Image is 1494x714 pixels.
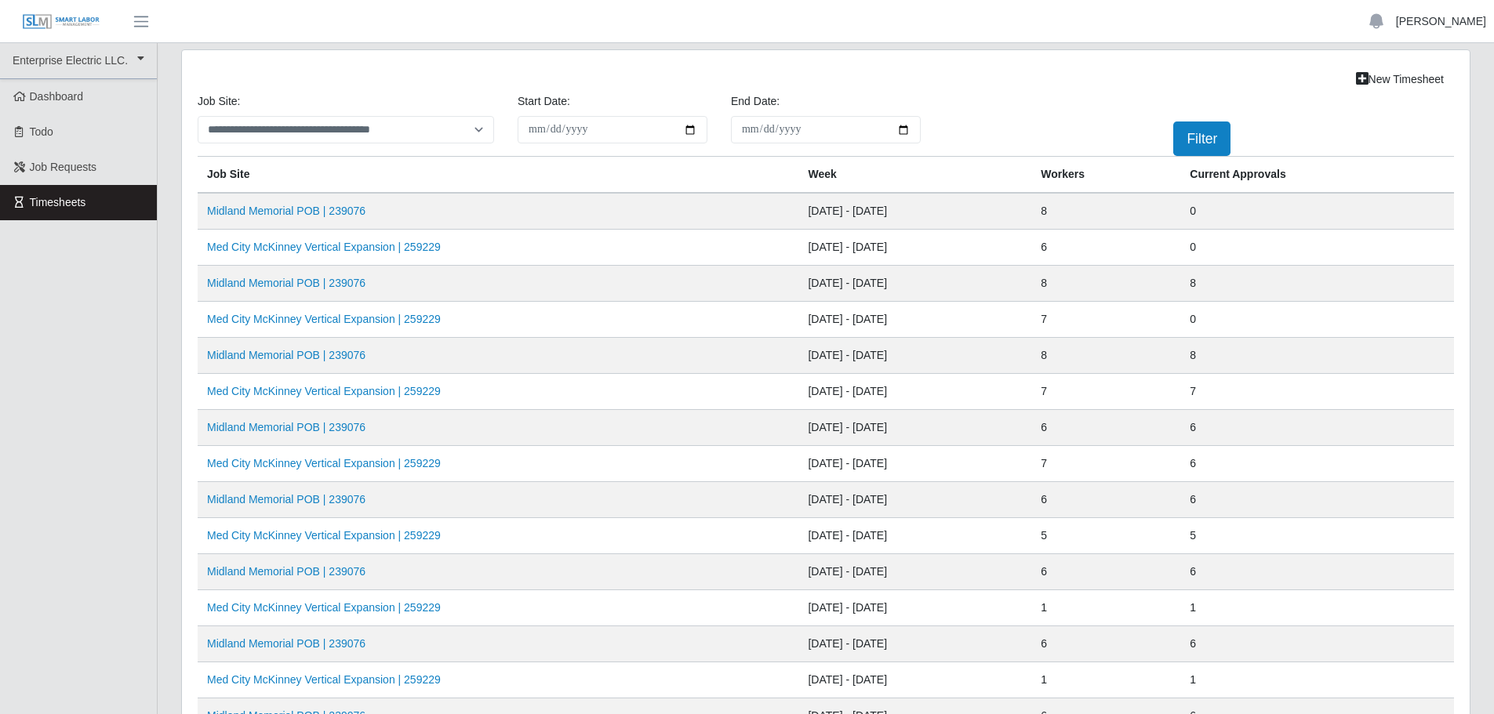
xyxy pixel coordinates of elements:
[1031,374,1180,410] td: 7
[731,93,780,110] label: End Date:
[1346,66,1454,93] a: New Timesheet
[1031,230,1180,266] td: 6
[1180,374,1454,410] td: 7
[207,349,365,361] a: Midland Memorial POB | 239076
[1180,302,1454,338] td: 0
[1031,662,1180,698] td: 1
[1180,193,1454,230] td: 0
[22,13,100,31] img: SLM Logo
[798,554,1031,590] td: [DATE] - [DATE]
[1031,518,1180,554] td: 5
[798,302,1031,338] td: [DATE] - [DATE]
[1180,626,1454,662] td: 6
[30,161,97,173] span: Job Requests
[1180,266,1454,302] td: 8
[1031,338,1180,374] td: 8
[198,157,798,194] th: job site
[798,193,1031,230] td: [DATE] - [DATE]
[207,493,365,506] a: Midland Memorial POB | 239076
[798,157,1031,194] th: Week
[1180,662,1454,698] td: 1
[207,529,441,542] a: Med City McKinney Vertical Expansion | 259229
[207,457,441,469] a: Med City McKinney Vertical Expansion | 259229
[1031,554,1180,590] td: 6
[207,277,365,289] a: Midland Memorial POB | 239076
[207,241,441,253] a: Med City McKinney Vertical Expansion | 259229
[30,196,86,208] span: Timesheets
[1180,410,1454,446] td: 6
[1031,410,1180,446] td: 6
[30,125,53,138] span: Todo
[207,637,365,650] a: Midland Memorial POB | 239076
[207,673,441,686] a: Med City McKinney Vertical Expansion | 259229
[207,385,441,397] a: Med City McKinney Vertical Expansion | 259229
[1031,446,1180,482] td: 7
[207,205,365,217] a: Midland Memorial POB | 239076
[798,230,1031,266] td: [DATE] - [DATE]
[798,446,1031,482] td: [DATE] - [DATE]
[798,662,1031,698] td: [DATE] - [DATE]
[1180,230,1454,266] td: 0
[798,626,1031,662] td: [DATE] - [DATE]
[798,338,1031,374] td: [DATE] - [DATE]
[798,266,1031,302] td: [DATE] - [DATE]
[1180,338,1454,374] td: 8
[1180,554,1454,590] td: 6
[1180,157,1454,194] th: Current Approvals
[207,565,365,578] a: Midland Memorial POB | 239076
[798,518,1031,554] td: [DATE] - [DATE]
[1031,302,1180,338] td: 7
[207,601,441,614] a: Med City McKinney Vertical Expansion | 259229
[798,374,1031,410] td: [DATE] - [DATE]
[198,93,240,110] label: job site:
[798,482,1031,518] td: [DATE] - [DATE]
[1031,590,1180,626] td: 1
[1031,482,1180,518] td: 6
[1180,590,1454,626] td: 1
[1180,446,1454,482] td: 6
[1031,626,1180,662] td: 6
[1031,266,1180,302] td: 8
[1031,157,1180,194] th: Workers
[798,590,1031,626] td: [DATE] - [DATE]
[207,313,441,325] a: Med City McKinney Vertical Expansion | 259229
[30,90,84,103] span: Dashboard
[1180,518,1454,554] td: 5
[1396,13,1486,30] a: [PERSON_NAME]
[207,421,365,433] a: Midland Memorial POB | 239076
[1180,482,1454,518] td: 6
[1031,193,1180,230] td: 8
[798,410,1031,446] td: [DATE] - [DATE]
[518,93,570,110] label: Start Date:
[1173,121,1230,156] button: Filter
